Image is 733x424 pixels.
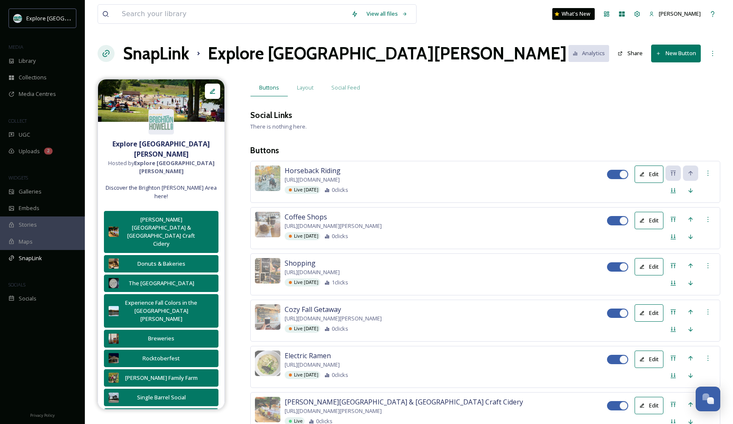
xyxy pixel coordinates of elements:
span: [PERSON_NAME] [659,10,701,17]
span: [URL][DOMAIN_NAME][PERSON_NAME] [285,314,382,323]
button: Edit [635,397,663,414]
h1: Explore [GEOGRAPHIC_DATA][PERSON_NAME] [208,41,567,66]
img: 53d4e785-222f-438c-9a68-0f3a5003fe27.jpg [255,351,280,376]
span: Social Feed [331,84,360,92]
a: SnapLink [123,41,189,66]
div: Live [DATE] [285,186,320,194]
div: Live [DATE] [285,232,320,240]
a: View all files [362,6,412,22]
div: The [GEOGRAPHIC_DATA] [123,279,199,287]
button: Edit [635,166,663,183]
button: [PERSON_NAME][GEOGRAPHIC_DATA] & [GEOGRAPHIC_DATA] Craft Cidery [104,211,218,253]
img: 0ce3ca00-41c8-4c22-bde9-ad80b3f25e7d.jpg [109,393,119,403]
span: [URL][DOMAIN_NAME] [285,361,340,369]
span: Shopping [285,258,316,268]
button: [PERSON_NAME] Family Farm [104,369,218,387]
img: faa16384-299d-41f6-aab2-fbe4e4428b3d.jpg [109,278,119,288]
span: COLLECT [8,118,27,124]
button: Edit [635,258,663,275]
span: Hosted by [102,159,220,175]
span: [URL][DOMAIN_NAME] [285,176,340,184]
span: Electric Ramen [285,351,331,361]
span: 0 clicks [332,232,348,240]
img: 67e7af72-b6c8-455a-acf8-98e6fe1b68aa.avif [148,109,174,135]
img: 9a7bc203-6e44-449e-b2c2-01f226ec378d.jpg [109,353,119,363]
h3: Social Links [250,109,292,121]
span: Privacy Policy [30,413,55,418]
button: New Button [651,45,701,62]
span: [URL][DOMAIN_NAME][PERSON_NAME] [285,222,382,230]
img: cb6c9135-67c4-4434-a57e-82c280aac642.jpg [98,79,224,122]
button: Breweries [104,330,218,347]
h3: Buttons [250,144,720,157]
span: [URL][DOMAIN_NAME] [285,268,340,276]
div: [PERSON_NAME][GEOGRAPHIC_DATA] & [GEOGRAPHIC_DATA] Craft Cidery [123,216,199,248]
span: Media Centres [19,90,56,98]
span: Stories [19,221,37,229]
input: Search your library [118,5,347,23]
a: Analytics [568,45,614,62]
div: [PERSON_NAME] Family Farm [123,374,199,382]
strong: Explore [GEOGRAPHIC_DATA][PERSON_NAME] [112,139,210,159]
img: bc00d4ef-b3d3-44f9-86f1-557d12eb57d0.jpg [255,166,280,191]
a: What's New [552,8,595,20]
button: Edit [635,212,663,229]
span: Collections [19,73,47,81]
button: Donuts & Bakeries [104,255,218,272]
span: Layout [297,84,313,92]
button: The [GEOGRAPHIC_DATA] [104,275,218,292]
img: 1fe67a90-4096-424f-8163-bf6269e74564.jpg [255,397,280,422]
img: 1fe67a90-4096-424f-8163-bf6269e74564.jpg [109,227,119,237]
span: Discover the Brighton [PERSON_NAME] Area here! [102,184,220,200]
span: Coffee Shops [285,212,327,222]
span: Horseback Riding [285,166,341,176]
strong: Explore [GEOGRAPHIC_DATA][PERSON_NAME] [134,159,215,175]
div: Breweries [123,334,199,343]
span: Explore [GEOGRAPHIC_DATA][PERSON_NAME] [26,14,143,22]
img: 4472244f-5787-4127-9299-69d351347d0c.jpg [255,258,280,284]
button: Rocktoberfest [104,350,218,367]
span: 1 clicks [332,278,348,286]
span: Socials [19,295,36,303]
img: 4aea3e06-4ec9-4247-ac13-78809116f78e.jpg [255,212,280,237]
span: Cozy Fall Getaway [285,304,341,314]
span: Embeds [19,204,39,212]
img: 67e7af72-b6c8-455a-acf8-98e6fe1b68aa.avif [14,14,22,22]
button: Edit [635,351,663,368]
span: MEDIA [8,44,23,50]
button: Edit [635,304,663,322]
img: 95230ac4-b261-4fc0-b1ba-add7ee45e34a.jpg [255,304,280,330]
span: SnapLink [19,254,42,262]
span: 0 clicks [332,371,348,379]
button: Share [613,45,647,62]
img: 6c9b1c84-6046-4bc1-8c50-d6de6025c885.jpg [109,306,119,316]
div: Experience Fall Colors in the [GEOGRAPHIC_DATA][PERSON_NAME] [123,299,199,323]
span: UGC [19,131,30,139]
img: 3a5f237e-7705-415f-9ea7-7a622f5dd090.jpg [109,373,119,383]
button: Experience Fall Colors in the [GEOGRAPHIC_DATA][PERSON_NAME] [104,294,218,328]
span: Buttons [259,84,279,92]
div: Live [DATE] [285,325,320,333]
span: [URL][DOMAIN_NAME][PERSON_NAME] [285,407,382,415]
span: Uploads [19,147,40,155]
div: Rocktoberfest [123,354,199,362]
span: Galleries [19,188,42,196]
div: Live [DATE] [285,278,320,286]
span: [PERSON_NAME][GEOGRAPHIC_DATA] & [GEOGRAPHIC_DATA] Craft Cidery [285,397,523,407]
a: [PERSON_NAME] [645,6,705,22]
div: 2 [44,148,53,154]
div: Live [DATE] [285,371,320,379]
button: Single Barrel Social [104,389,218,406]
span: SOCIALS [8,281,25,288]
span: 0 clicks [332,325,348,333]
div: Single Barrel Social [123,393,199,402]
button: Open Chat [696,387,720,411]
div: Donuts & Bakeries [123,260,199,268]
span: Maps [19,238,33,246]
img: 56c3139f-2858-448c-943f-b91092f4ca07.jpg [109,334,119,344]
a: Privacy Policy [30,410,55,420]
span: There is nothing here. [250,123,307,130]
